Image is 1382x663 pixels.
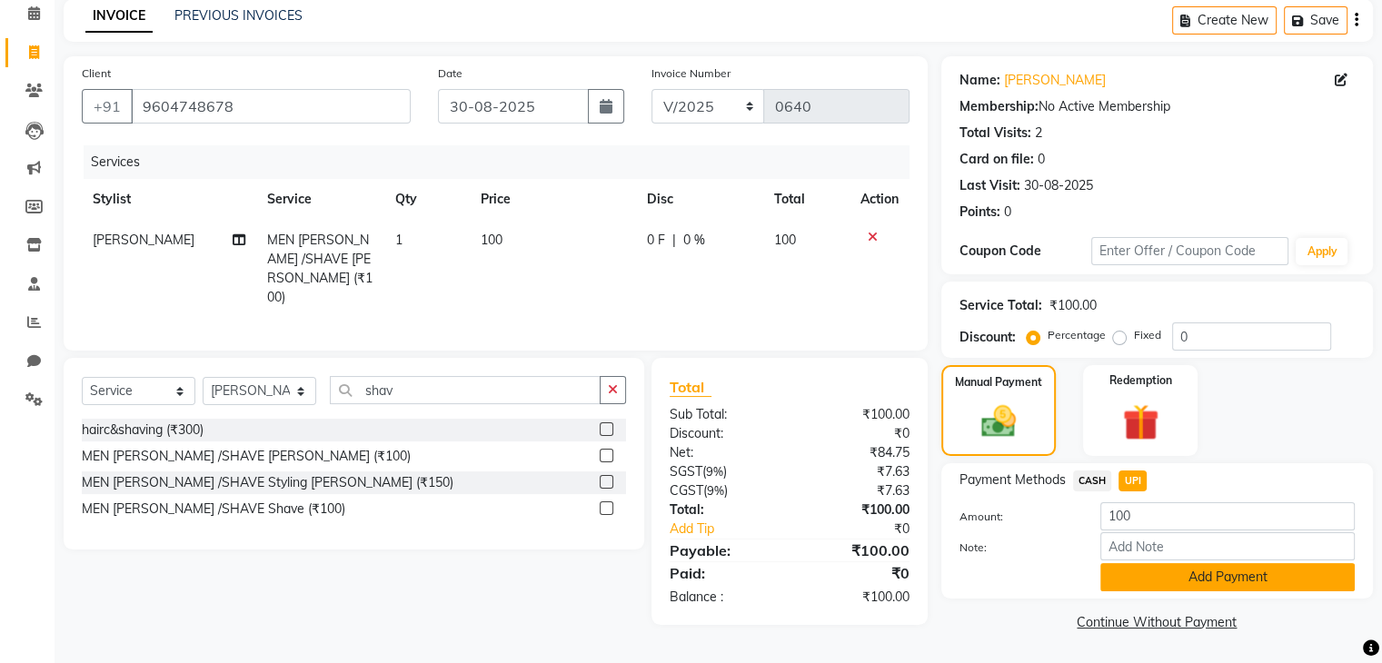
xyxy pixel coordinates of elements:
div: ₹7.63 [790,481,923,500]
div: 2 [1035,124,1042,143]
input: Enter Offer / Coupon Code [1091,237,1289,265]
div: No Active Membership [959,97,1355,116]
a: Add Tip [656,520,811,539]
div: Coupon Code [959,242,1091,261]
button: Save [1284,6,1347,35]
img: _gift.svg [1111,400,1170,445]
div: Balance : [656,588,790,607]
div: ₹100.00 [790,588,923,607]
div: Points: [959,203,1000,222]
label: Invoice Number [651,65,731,82]
span: [PERSON_NAME] [93,232,194,248]
button: +91 [82,89,133,124]
div: ( ) [656,462,790,481]
div: ₹100.00 [790,405,923,424]
div: ₹100.00 [790,500,923,520]
div: 0 [1004,203,1011,222]
span: 0 F [647,231,665,250]
div: Total Visits: [959,124,1031,143]
button: Apply [1296,238,1347,265]
th: Service [256,179,384,220]
th: Price [470,179,636,220]
div: MEN [PERSON_NAME] /SHAVE [PERSON_NAME] (₹100) [82,447,411,466]
input: Add Note [1100,532,1355,560]
div: Total: [656,500,790,520]
div: 0 [1038,150,1045,169]
span: Payment Methods [959,470,1066,490]
span: 9% [706,464,723,479]
div: Paid: [656,562,790,584]
label: Note: [946,539,1087,556]
div: Service Total: [959,296,1042,315]
span: UPI [1119,470,1147,491]
div: Payable: [656,539,790,561]
span: | [672,231,676,250]
input: Search by Name/Mobile/Email/Code [131,89,411,124]
div: hairc&shaving (₹300) [82,421,204,440]
th: Qty [384,179,470,220]
div: ₹0 [790,424,923,443]
th: Disc [636,179,763,220]
button: Add Payment [1100,563,1355,591]
label: Manual Payment [955,374,1042,391]
div: Membership: [959,97,1039,116]
div: ₹7.63 [790,462,923,481]
div: Net: [656,443,790,462]
label: Fixed [1134,327,1161,343]
span: 100 [774,232,796,248]
button: Create New [1172,6,1277,35]
span: SGST [670,463,702,480]
div: Name: [959,71,1000,90]
span: 0 % [683,231,705,250]
th: Stylist [82,179,256,220]
input: Amount [1100,502,1355,530]
span: 1 [395,232,403,248]
div: ( ) [656,481,790,500]
div: ₹100.00 [1049,296,1097,315]
a: PREVIOUS INVOICES [174,7,303,24]
div: Sub Total: [656,405,790,424]
label: Percentage [1048,327,1106,343]
div: Last Visit: [959,176,1020,195]
label: Amount: [946,509,1087,525]
a: [PERSON_NAME] [1004,71,1106,90]
label: Date [438,65,462,82]
span: CASH [1073,470,1112,491]
div: 30-08-2025 [1024,176,1093,195]
th: Total [763,179,850,220]
input: Search or Scan [330,376,601,404]
div: MEN [PERSON_NAME] /SHAVE Styling [PERSON_NAME] (₹150) [82,473,453,492]
div: Card on file: [959,150,1034,169]
label: Client [82,65,111,82]
a: Continue Without Payment [945,613,1369,632]
div: Discount: [656,424,790,443]
span: Total [670,378,711,397]
div: Services [84,145,923,179]
div: MEN [PERSON_NAME] /SHAVE Shave (₹100) [82,500,345,519]
img: _cash.svg [970,401,1027,441]
div: Discount: [959,328,1016,347]
span: 100 [481,232,502,248]
div: ₹0 [790,562,923,584]
div: ₹0 [811,520,922,539]
span: CGST [670,482,703,499]
th: Action [850,179,910,220]
span: MEN [PERSON_NAME] /SHAVE [PERSON_NAME] (₹100) [267,232,373,305]
div: ₹100.00 [790,539,923,561]
div: ₹84.75 [790,443,923,462]
label: Redemption [1109,372,1172,389]
span: 9% [707,483,724,498]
